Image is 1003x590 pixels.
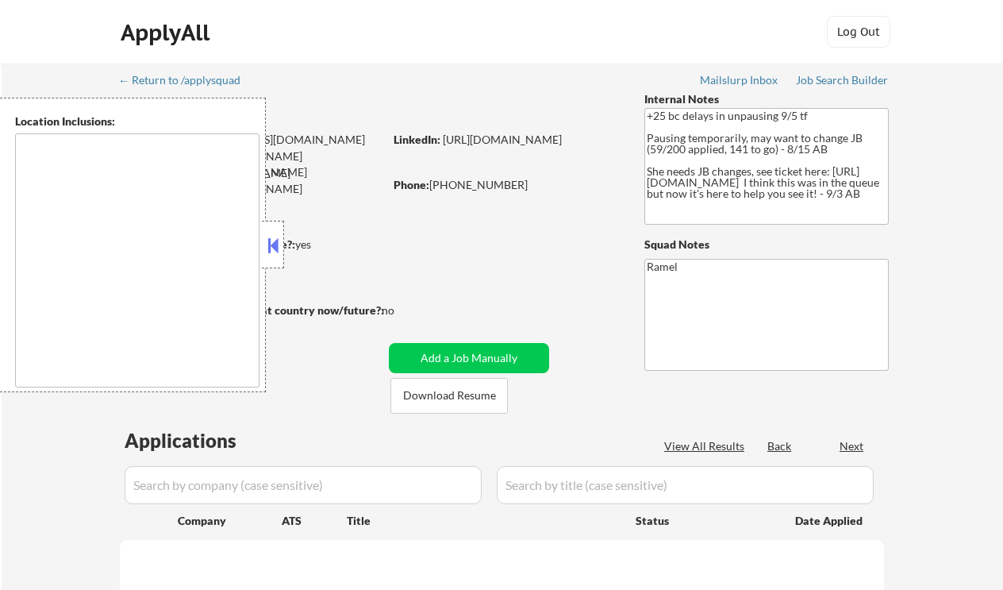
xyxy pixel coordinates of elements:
[125,431,282,450] div: Applications
[700,75,779,86] div: Mailslurp Inbox
[700,74,779,90] a: Mailslurp Inbox
[840,438,865,454] div: Next
[118,74,256,90] a: ← Return to /applysquad
[767,438,793,454] div: Back
[394,178,429,191] strong: Phone:
[394,177,618,193] div: [PHONE_NUMBER]
[394,133,440,146] strong: LinkedIn:
[390,378,508,414] button: Download Resume
[795,513,865,529] div: Date Applied
[644,91,889,107] div: Internal Notes
[382,303,427,318] div: no
[178,513,282,529] div: Company
[664,438,749,454] div: View All Results
[121,19,214,46] div: ApplyAll
[636,506,772,534] div: Status
[796,75,889,86] div: Job Search Builder
[118,75,256,86] div: ← Return to /applysquad
[15,114,259,129] div: Location Inclusions:
[125,466,482,504] input: Search by company (case sensitive)
[389,343,549,373] button: Add a Job Manually
[347,513,621,529] div: Title
[497,466,874,504] input: Search by title (case sensitive)
[644,237,889,253] div: Squad Notes
[827,16,890,48] button: Log Out
[443,133,562,146] a: [URL][DOMAIN_NAME]
[282,513,347,529] div: ATS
